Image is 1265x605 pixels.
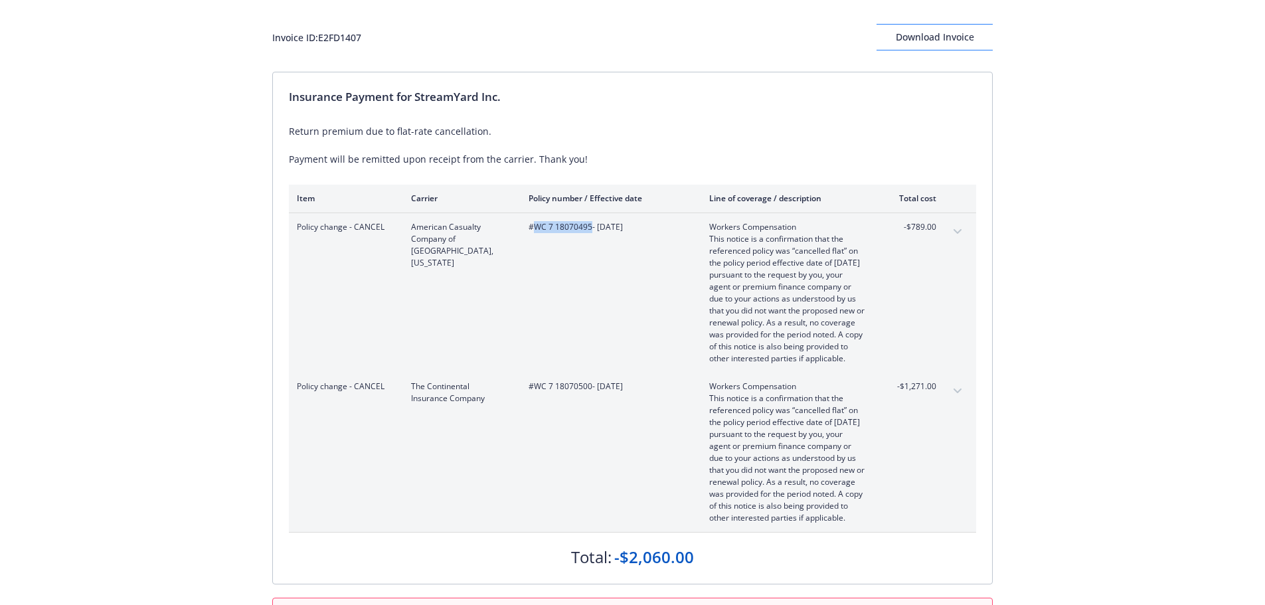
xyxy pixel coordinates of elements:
[297,381,390,392] span: Policy change - CANCEL
[886,381,936,392] span: -$1,271.00
[709,392,865,524] span: This notice is a confirmation that the referenced policy was “cancelled flat” on the policy perio...
[297,221,390,233] span: Policy change - CANCEL
[877,24,993,50] button: Download Invoice
[289,88,976,106] div: Insurance Payment for StreamYard Inc.
[886,221,936,233] span: -$789.00
[411,381,507,404] span: The Continental Insurance Company
[709,381,865,392] span: Workers Compensation
[297,193,390,204] div: Item
[289,213,976,373] div: Policy change - CANCELAmerican Casualty Company of [GEOGRAPHIC_DATA], [US_STATE]#WC 7 18070495- [...
[886,193,936,204] div: Total cost
[289,373,976,532] div: Policy change - CANCELThe Continental Insurance Company#WC 7 18070500- [DATE]Workers Compensation...
[411,221,507,269] span: American Casualty Company of [GEOGRAPHIC_DATA], [US_STATE]
[709,221,865,365] span: Workers CompensationThis notice is a confirmation that the referenced policy was “cancelled flat”...
[709,381,865,524] span: Workers CompensationThis notice is a confirmation that the referenced policy was “cancelled flat”...
[272,31,361,44] div: Invoice ID: E2FD1407
[709,233,865,365] span: This notice is a confirmation that the referenced policy was “cancelled flat” on the policy perio...
[614,546,694,568] div: -$2,060.00
[947,221,968,242] button: expand content
[289,124,976,166] div: Return premium due to flat-rate cancellation. Payment will be remitted upon receipt from the carr...
[529,381,688,392] span: #WC 7 18070500 - [DATE]
[709,221,865,233] span: Workers Compensation
[947,381,968,402] button: expand content
[411,193,507,204] div: Carrier
[709,193,865,204] div: Line of coverage / description
[571,546,612,568] div: Total:
[877,25,993,50] div: Download Invoice
[529,221,688,233] span: #WC 7 18070495 - [DATE]
[529,193,688,204] div: Policy number / Effective date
